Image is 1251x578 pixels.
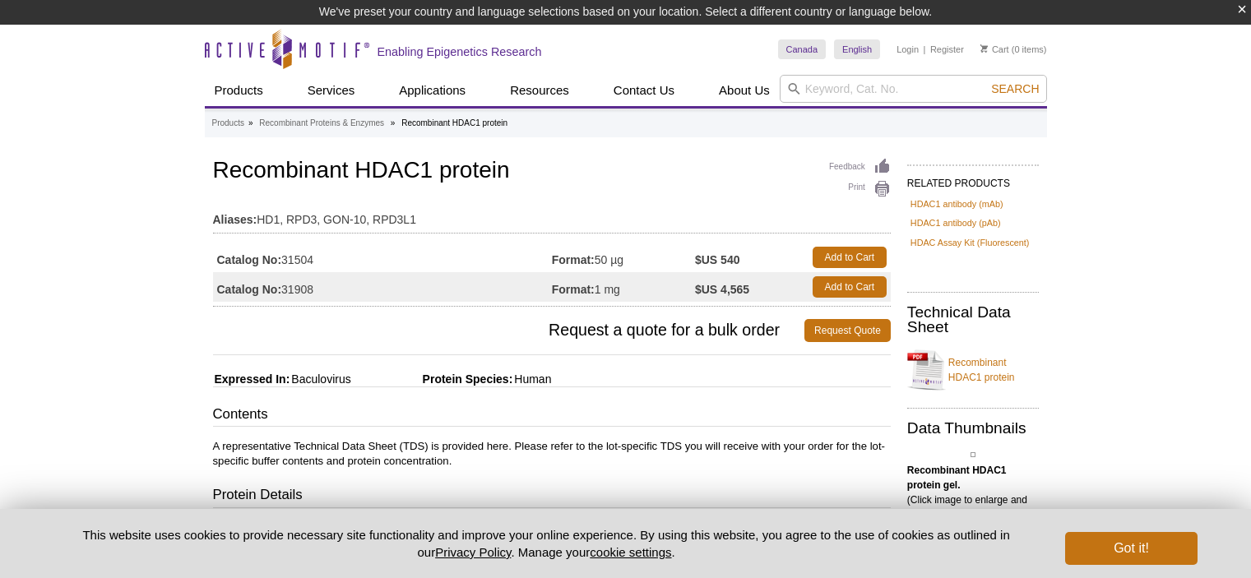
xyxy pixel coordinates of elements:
a: Resources [500,75,579,106]
a: Recombinant HDAC1 protein [907,345,1039,395]
span: Expressed In: [213,372,290,386]
b: Recombinant HDAC1 protein gel. [907,465,1007,491]
a: Print [829,180,891,198]
li: » [391,118,396,127]
a: About Us [709,75,780,106]
a: Recombinant Proteins & Enzymes [259,116,384,131]
a: HDAC1 antibody (pAb) [910,215,1001,230]
a: Canada [778,39,827,59]
a: Contact Us [604,75,684,106]
td: 1 mg [552,272,695,302]
strong: Catalog No: [217,282,282,297]
li: » [248,118,253,127]
a: Add to Cart [813,247,887,268]
strong: $US 540 [695,252,739,267]
a: Register [930,44,964,55]
p: A representative Technical Data Sheet (TDS) is provided here. Please refer to the lot-specific TD... [213,439,891,469]
button: Search [986,81,1044,96]
li: Recombinant HDAC1 protein [401,118,507,127]
span: Human [512,372,551,386]
h2: Data Thumbnails [907,421,1039,436]
p: (Click image to enlarge and see details). [907,463,1039,522]
a: Login [897,44,919,55]
strong: Format: [552,252,595,267]
h1: Recombinant HDAC1 protein [213,158,891,186]
strong: Catalog No: [217,252,282,267]
strong: Aliases: [213,212,257,227]
a: HDAC Assay Kit (Fluorescent) [910,235,1030,250]
td: 31504 [213,243,552,272]
p: This website uses cookies to provide necessary site functionality and improve your online experie... [54,526,1039,561]
a: Services [298,75,365,106]
h3: Protein Details [213,485,891,508]
td: HD1, RPD3, GON-10, RPD3L1 [213,202,891,229]
img: Recombinant HDAC1 protein gel. [971,452,975,457]
strong: $US 4,565 [695,282,749,297]
h2: Technical Data Sheet [907,305,1039,335]
h3: Contents [213,405,891,428]
strong: Format: [552,282,595,297]
td: 50 µg [552,243,695,272]
a: Privacy Policy [435,545,511,559]
a: Add to Cart [813,276,887,298]
span: Baculovirus [290,372,350,386]
span: Protein Species: [354,372,513,386]
a: English [834,39,880,59]
li: | [924,39,926,59]
a: Feedback [829,158,891,176]
h2: RELATED PRODUCTS [907,164,1039,194]
td: 31908 [213,272,552,302]
a: HDAC1 antibody (mAb) [910,197,1003,211]
button: cookie settings [590,545,671,559]
a: Products [212,116,244,131]
span: Request a quote for a bulk order [213,319,805,342]
li: (0 items) [980,39,1047,59]
h2: Enabling Epigenetics Research [378,44,542,59]
a: Products [205,75,273,106]
a: Applications [389,75,475,106]
span: Search [991,82,1039,95]
input: Keyword, Cat. No. [780,75,1047,103]
a: Cart [980,44,1009,55]
button: Got it! [1065,532,1197,565]
a: Request Quote [804,319,891,342]
img: Your Cart [980,44,988,53]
